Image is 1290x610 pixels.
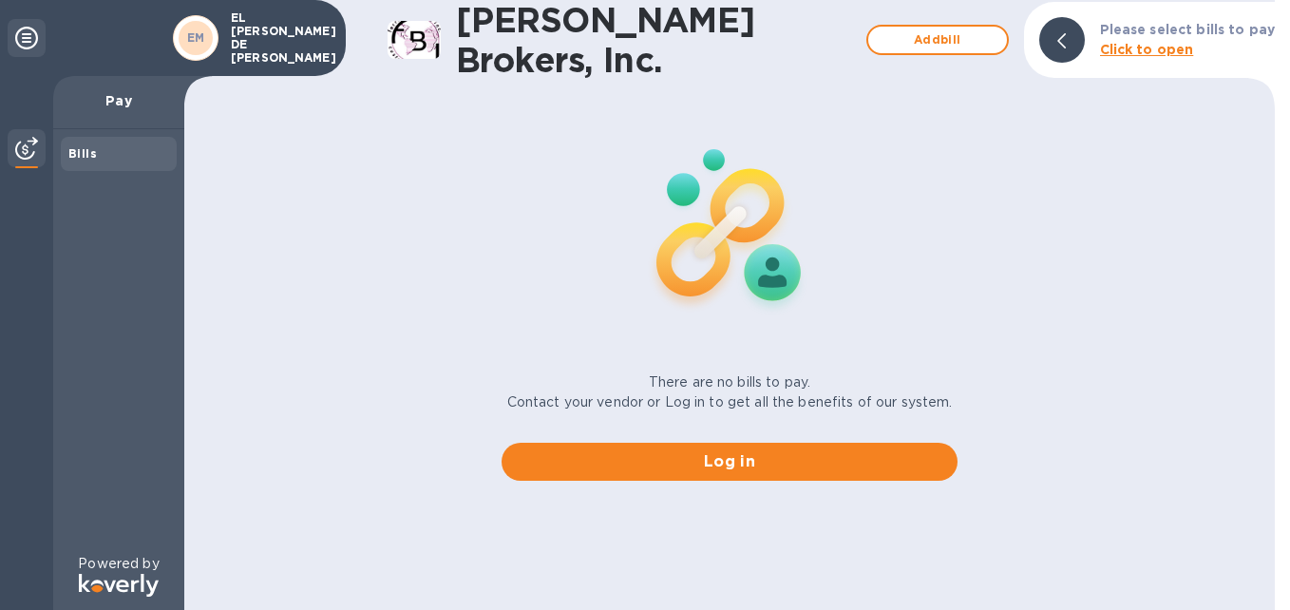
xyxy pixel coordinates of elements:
b: Bills [68,146,97,161]
span: Add bill [883,29,992,51]
p: There are no bills to pay. Contact your vendor or Log in to get all the benefits of our system. [507,372,953,412]
p: Powered by [78,554,159,574]
b: Click to open [1100,42,1194,57]
span: Log in [517,450,942,473]
button: Addbill [866,25,1009,55]
p: EL [PERSON_NAME] DE [PERSON_NAME] [231,11,326,65]
p: Pay [68,91,169,110]
button: Log in [502,443,958,481]
img: Logo [79,574,159,597]
b: EM [187,30,205,45]
b: Please select bills to pay [1100,22,1275,37]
